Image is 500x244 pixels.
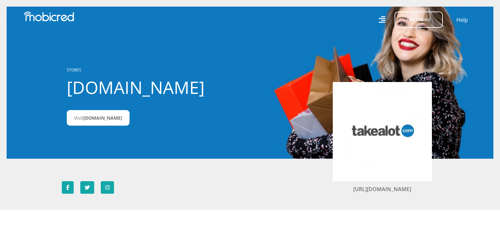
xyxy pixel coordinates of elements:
img: Takealot.credit [343,92,422,171]
span: [DOMAIN_NAME] [83,115,122,121]
a: Follow Takealot.credit on Instagram [101,181,114,194]
a: Visit[DOMAIN_NAME] [67,110,130,126]
button: Get Started [395,12,443,28]
a: [URL][DOMAIN_NAME] [353,185,411,193]
img: Mobicred [24,12,74,21]
a: Follow Takealot.credit on Facebook [62,181,74,194]
a: STORES [67,67,81,73]
a: Follow Takealot.credit on Twitter [80,181,94,194]
a: Help [456,16,468,24]
h1: [DOMAIN_NAME] [67,77,214,98]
